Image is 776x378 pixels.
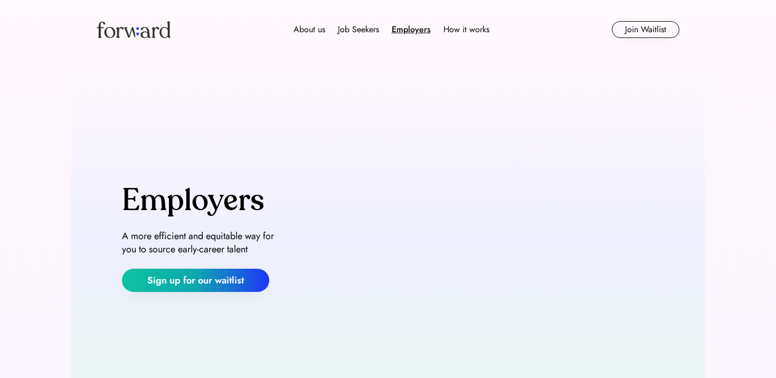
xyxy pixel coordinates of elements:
[97,21,171,38] img: Forward logo
[338,23,379,36] div: Job Seekers
[392,23,431,36] div: Employers
[443,23,489,36] div: How it works
[122,184,264,217] div: Employers
[122,269,269,292] button: Sign up for our waitlist
[612,21,679,38] button: Join Waitlist
[294,23,325,36] div: About us
[122,230,282,256] div: A more efficient and equitable way for you to source early-career talent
